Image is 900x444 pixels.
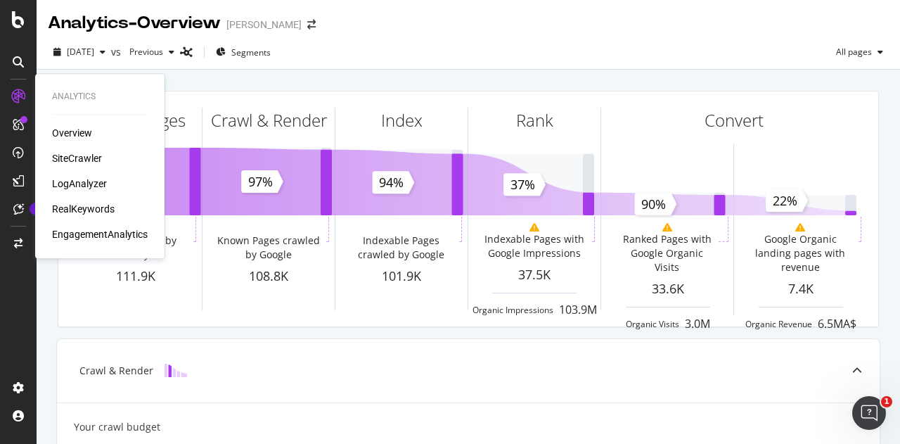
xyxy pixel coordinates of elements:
div: [PERSON_NAME] [226,18,302,32]
div: Rank [516,108,553,132]
a: LogAnalyzer [52,177,107,191]
div: Your crawl budget [74,420,160,434]
span: Previous [124,46,163,58]
iframe: Intercom live chat [852,396,886,430]
button: Previous [124,41,180,63]
button: All pages [830,41,889,63]
div: arrow-right-arrow-left [307,20,316,30]
span: 2025 Sep. 1st [67,46,94,58]
a: RealKeywords [52,202,115,216]
span: All pages [830,46,872,58]
div: 103.9M [559,302,597,318]
button: [DATE] [48,41,111,63]
a: Overview [52,126,92,140]
a: SiteCrawler [52,151,102,165]
span: vs [111,45,124,59]
div: Analytics [52,91,148,103]
img: block-icon [165,364,187,377]
button: Segments [210,41,276,63]
div: Known Pages crawled by Google [213,234,323,262]
span: Segments [231,46,271,58]
div: Index [381,108,423,132]
a: EngagementAnalytics [52,227,148,241]
div: Crawl & Render [211,108,327,132]
div: Indexable Pages with Google Impressions [479,232,589,260]
div: 101.9K [335,267,468,286]
div: Tooltip anchor [30,203,42,215]
span: 1 [881,396,892,407]
div: 37.5K [468,266,600,284]
div: Analytics - Overview [48,11,221,35]
div: Indexable Pages crawled by Google [346,234,456,262]
div: Organic Impressions [472,304,553,316]
div: Crawl & Render [79,364,153,378]
div: 111.9K [70,267,202,286]
div: 108.8K [202,267,335,286]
